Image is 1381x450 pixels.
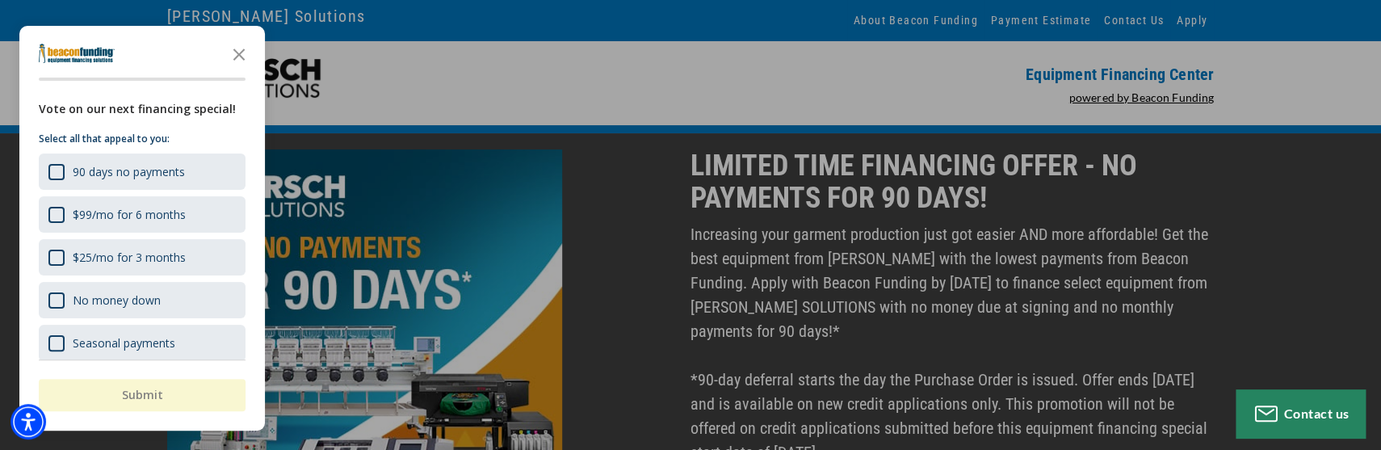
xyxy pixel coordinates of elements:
[39,196,246,233] div: $99/mo for 6 months
[39,282,246,318] div: No money down
[73,164,185,179] div: 90 days no payments
[19,26,265,431] div: Survey
[39,44,115,63] img: Company logo
[73,207,186,222] div: $99/mo for 6 months
[223,37,255,69] button: Close the survey
[39,325,246,361] div: Seasonal payments
[1284,406,1350,421] span: Contact us
[73,335,175,351] div: Seasonal payments
[39,131,246,147] p: Select all that appeal to you:
[39,239,246,275] div: $25/mo for 3 months
[39,100,246,118] div: Vote on our next financing special!
[10,404,46,439] div: Accessibility Menu
[73,292,161,308] div: No money down
[39,154,246,190] div: 90 days no payments
[73,250,186,265] div: $25/mo for 3 months
[39,379,246,411] button: Submit
[1236,389,1365,438] button: Contact us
